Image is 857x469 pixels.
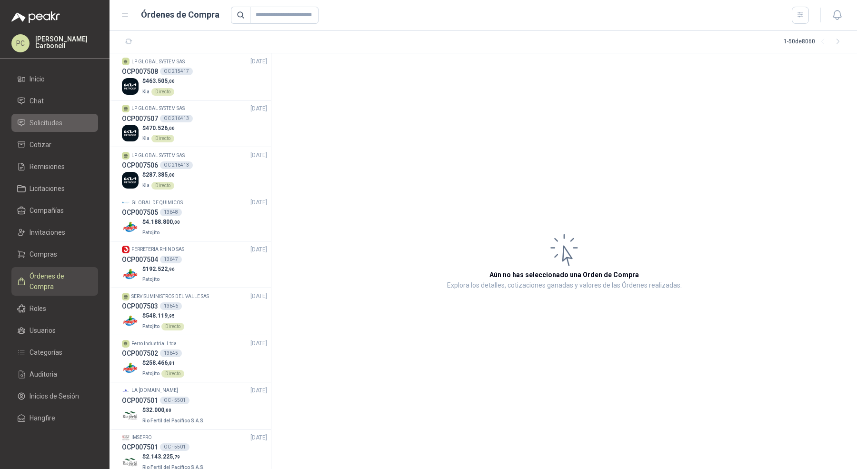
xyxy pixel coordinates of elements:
[122,254,158,265] h3: OCP007504
[250,151,267,160] span: [DATE]
[250,245,267,254] span: [DATE]
[168,267,175,272] span: ,96
[122,313,139,329] img: Company Logo
[122,245,267,284] a: Company LogoFERRETERIA RHINO SAS[DATE] OCP00750413647Company Logo$192.522,96Patojito
[11,409,98,427] a: Hangfire
[131,199,183,207] p: GLOBAL DE QUIMICOS
[146,266,175,272] span: 192.522
[11,343,98,361] a: Categorías
[11,114,98,132] a: Solicitudes
[122,172,139,189] img: Company Logo
[122,207,158,218] h3: OCP007505
[30,413,55,423] span: Hangfire
[151,88,174,96] div: Directo
[160,161,193,169] div: OC 216413
[250,198,267,207] span: [DATE]
[122,66,158,77] h3: OCP007508
[173,454,180,459] span: ,79
[30,303,46,314] span: Roles
[122,434,130,441] img: Company Logo
[168,126,175,131] span: ,00
[146,453,180,460] span: 2.143.225
[122,407,139,424] img: Company Logo
[11,365,98,383] a: Auditoria
[250,104,267,113] span: [DATE]
[250,386,267,395] span: [DATE]
[30,140,51,150] span: Cotizar
[146,171,175,178] span: 287.385
[142,183,149,188] span: Kia
[122,442,158,452] h3: OCP007501
[142,124,175,133] p: $
[11,11,60,23] img: Logo peakr
[142,371,159,376] span: Patojito
[11,321,98,339] a: Usuarios
[122,339,267,378] a: Ferro Industrial Ltda[DATE] OCP00750213645Company Logo$258.466,81PatojitoDirecto
[168,360,175,366] span: ,81
[142,218,180,227] p: $
[30,369,57,379] span: Auditoria
[30,391,79,401] span: Inicios de Sesión
[489,269,639,280] h3: Aún no has seleccionado una Orden de Compra
[30,205,64,216] span: Compañías
[122,160,158,170] h3: OCP007506
[164,408,171,413] span: ,00
[142,406,207,415] p: $
[11,201,98,220] a: Compañías
[11,245,98,263] a: Compras
[160,302,182,310] div: 13646
[11,70,98,88] a: Inicio
[142,324,159,329] span: Patojito
[122,104,267,143] a: LP GLOBAL SYSTEM SAS[DATE] OCP007507OC 216413Company Logo$470.526,00KiaDirecto
[160,397,189,404] div: OC - 5501
[142,359,184,368] p: $
[11,34,30,52] div: PC
[131,152,185,160] p: LP GLOBAL SYSTEM SAS
[250,57,267,66] span: [DATE]
[30,227,65,238] span: Invitaciones
[142,170,175,180] p: $
[151,135,174,142] div: Directo
[161,323,184,330] div: Directo
[142,265,175,274] p: $
[30,161,65,172] span: Remisiones
[250,433,267,442] span: [DATE]
[30,249,57,259] span: Compras
[142,277,159,282] span: Patojito
[122,348,158,359] h3: OCP007502
[131,340,177,348] p: Ferro Industrial Ltda
[146,312,175,319] span: 548.119
[142,452,207,461] p: $
[30,96,44,106] span: Chat
[11,267,98,296] a: Órdenes de Compra
[142,136,149,141] span: Kia
[11,180,98,198] a: Licitaciones
[131,58,185,66] p: LP GLOBAL SYSTEM SAS
[30,347,62,358] span: Categorías
[122,386,267,425] a: Company LogoLA [DOMAIN_NAME][DATE] OCP007501OC - 5501Company Logo$32.000,00Rio Fertil del Pacífic...
[131,293,209,300] p: SERVISUMINISTROS DEL VALLE SAS
[142,230,159,235] span: Patojito
[122,151,267,190] a: LP GLOBAL SYSTEM SAS[DATE] OCP007506OC 216413Company Logo$287.385,00KiaDirecto
[173,220,180,225] span: ,00
[160,443,189,451] div: OC - 5501
[122,219,139,236] img: Company Logo
[122,360,139,377] img: Company Logo
[146,359,175,366] span: 258.466
[131,387,178,394] p: LA [DOMAIN_NAME]
[146,219,180,225] span: 4.188.800
[122,266,139,283] img: Company Logo
[122,57,267,96] a: LP GLOBAL SYSTEM SAS[DATE] OCP007508OC 215417Company Logo$463.505,00KiaDirecto
[122,125,139,141] img: Company Logo
[141,8,219,21] h1: Órdenes de Compra
[30,325,56,336] span: Usuarios
[142,418,205,423] span: Rio Fertil del Pacífico S.A.S.
[122,292,267,331] a: SERVISUMINISTROS DEL VALLE SAS[DATE] OCP00750313646Company Logo$548.119,95PatojitoDirecto
[160,68,193,75] div: OC 215417
[250,339,267,348] span: [DATE]
[122,301,158,311] h3: OCP007503
[160,115,193,122] div: OC 216413
[30,118,62,128] span: Solicitudes
[30,74,45,84] span: Inicio
[122,113,158,124] h3: OCP007507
